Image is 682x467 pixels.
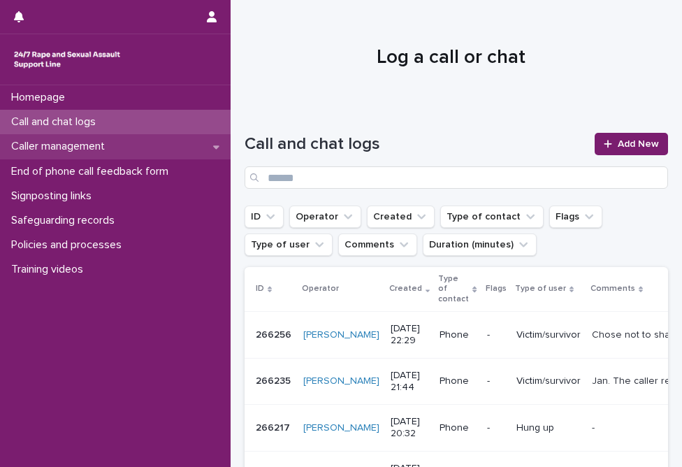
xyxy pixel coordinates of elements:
[11,45,123,73] img: rhQMoQhaT3yELyF149Cw
[516,422,581,434] p: Hung up
[389,281,422,296] p: Created
[256,281,264,296] p: ID
[516,329,581,341] p: Victim/survivor
[391,323,428,347] p: [DATE] 22:29
[440,422,475,434] p: Phone
[256,373,293,387] p: 266235
[440,206,544,228] button: Type of contact
[391,370,428,394] p: [DATE] 21:44
[595,133,668,155] a: Add New
[438,271,469,307] p: Type of contact
[6,238,133,252] p: Policies and processes
[440,329,475,341] p: Phone
[487,422,505,434] p: -
[256,326,294,341] p: 266256
[303,329,379,341] a: [PERSON_NAME]
[245,46,658,70] h1: Log a call or chat
[289,206,361,228] button: Operator
[6,189,103,203] p: Signposting links
[6,91,76,104] p: Homepage
[391,416,428,440] p: [DATE] 20:32
[303,375,379,387] a: [PERSON_NAME]
[245,233,333,256] button: Type of user
[6,165,180,178] p: End of phone call feedback form
[256,419,293,434] p: 266217
[245,206,284,228] button: ID
[338,233,417,256] button: Comments
[592,419,597,434] p: -
[245,134,586,155] h1: Call and chat logs
[6,263,94,276] p: Training videos
[6,214,126,227] p: Safeguarding records
[515,281,566,296] p: Type of user
[302,281,339,296] p: Operator
[549,206,602,228] button: Flags
[440,375,475,387] p: Phone
[487,329,505,341] p: -
[486,281,507,296] p: Flags
[367,206,435,228] button: Created
[245,166,668,189] input: Search
[618,139,659,149] span: Add New
[590,281,635,296] p: Comments
[423,233,537,256] button: Duration (minutes)
[303,422,379,434] a: [PERSON_NAME]
[487,375,505,387] p: -
[6,140,116,153] p: Caller management
[6,115,107,129] p: Call and chat logs
[516,375,581,387] p: Victim/survivor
